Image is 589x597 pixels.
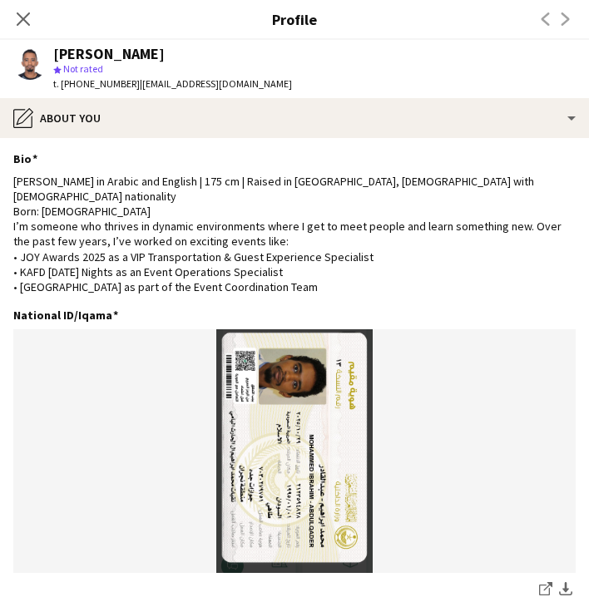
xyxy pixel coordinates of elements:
[13,151,37,166] h3: Bio
[140,77,292,90] span: | [EMAIL_ADDRESS][DOMAIN_NAME]
[63,62,103,75] span: Not rated
[53,77,140,90] span: t. [PHONE_NUMBER]
[13,308,118,323] h3: National ID/Iqama
[13,174,576,295] div: [PERSON_NAME] in Arabic and English | 175 cm | Raised in [GEOGRAPHIC_DATA], [DEMOGRAPHIC_DATA] wi...
[53,47,165,62] div: [PERSON_NAME]
[13,329,576,573] img: IMG_3228.jpeg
